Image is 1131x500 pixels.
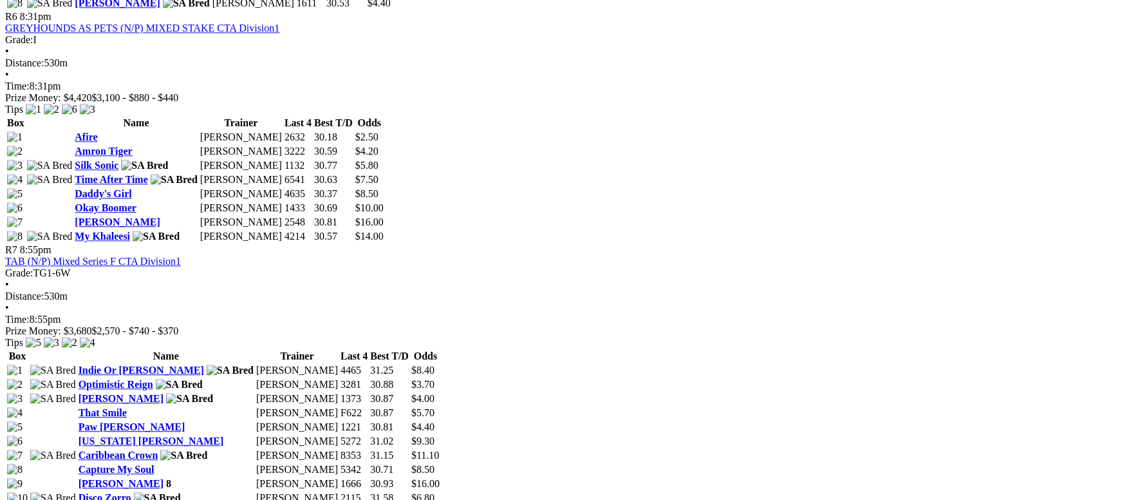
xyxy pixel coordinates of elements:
[20,244,51,255] span: 8:55pm
[313,117,353,130] th: Best T/D
[5,267,1126,279] div: TG1-6W
[92,325,179,336] span: $2,570 - $740 - $370
[411,407,435,418] span: $5.70
[5,267,33,278] span: Grade:
[7,365,23,376] img: 1
[284,131,312,144] td: 2632
[5,314,1126,325] div: 8:55pm
[7,202,23,214] img: 6
[340,378,368,391] td: 3281
[200,187,283,200] td: [PERSON_NAME]
[5,23,279,34] a: GREYHOUNDS AS PETS (N/P) MIXED STAKE CTA Division1
[79,478,164,489] a: [PERSON_NAME]
[75,131,97,142] a: Afire
[256,392,339,405] td: [PERSON_NAME]
[166,478,171,489] span: 8
[7,160,23,171] img: 3
[5,302,9,313] span: •
[369,477,409,490] td: 30.93
[340,421,368,434] td: 1221
[75,216,160,227] a: [PERSON_NAME]
[7,216,23,228] img: 7
[256,463,339,476] td: [PERSON_NAME]
[313,131,353,144] td: 30.18
[151,174,198,186] img: SA Bred
[30,379,76,390] img: SA Bred
[7,117,24,128] span: Box
[313,187,353,200] td: 30.37
[207,365,254,376] img: SA Bred
[30,393,76,405] img: SA Bred
[369,392,409,405] td: 30.87
[411,450,439,461] span: $11.10
[133,231,180,242] img: SA Bred
[340,407,368,419] td: F622
[92,92,179,103] span: $3,100 - $880 - $440
[44,337,59,349] img: 3
[5,57,1126,69] div: 530m
[5,337,23,348] span: Tips
[411,393,435,404] span: $4.00
[5,81,1126,92] div: 8:31pm
[256,364,339,377] td: [PERSON_NAME]
[5,34,33,45] span: Grade:
[200,173,283,186] td: [PERSON_NAME]
[27,231,73,242] img: SA Bred
[79,379,153,390] a: Optimistic Reign
[313,145,353,158] td: 30.59
[79,365,204,376] a: Indie Or [PERSON_NAME]
[166,393,213,405] img: SA Bred
[20,11,51,22] span: 8:31pm
[79,421,185,432] a: Paw [PERSON_NAME]
[7,464,23,476] img: 8
[7,393,23,405] img: 3
[79,393,164,404] a: [PERSON_NAME]
[256,449,339,462] td: [PERSON_NAME]
[5,325,1126,337] div: Prize Money: $3,680
[355,216,384,227] span: $16.00
[27,174,73,186] img: SA Bred
[355,131,379,142] span: $2.50
[5,69,9,80] span: •
[340,364,368,377] td: 4465
[75,160,118,171] a: Silk Sonic
[5,256,181,267] a: TAB (N/P) Mixed Series F CTA Division1
[340,392,368,405] td: 1373
[7,379,23,390] img: 2
[7,131,23,143] img: 1
[5,291,44,302] span: Distance:
[75,188,131,199] a: Daddy's Girl
[121,160,168,171] img: SA Bred
[200,159,283,172] td: [PERSON_NAME]
[369,378,409,391] td: 30.88
[340,350,368,363] th: Last 4
[5,92,1126,104] div: Prize Money: $4,420
[284,216,312,229] td: 2548
[7,188,23,200] img: 5
[5,244,17,255] span: R7
[62,337,77,349] img: 2
[355,117,384,130] th: Odds
[79,436,224,447] a: [US_STATE] [PERSON_NAME]
[80,104,95,115] img: 3
[200,202,283,215] td: [PERSON_NAME]
[79,407,127,418] a: That Smile
[7,146,23,157] img: 2
[411,464,435,475] span: $8.50
[78,350,254,363] th: Name
[284,145,312,158] td: 3222
[75,231,130,242] a: My Khaleesi
[355,188,379,199] span: $8.50
[200,117,283,130] th: Trainer
[256,350,339,363] th: Trainer
[355,202,384,213] span: $10.00
[256,421,339,434] td: [PERSON_NAME]
[284,173,312,186] td: 6541
[313,216,353,229] td: 30.81
[369,350,409,363] th: Best T/D
[30,450,76,461] img: SA Bred
[355,160,379,171] span: $5.80
[5,57,44,68] span: Distance:
[5,11,17,22] span: R6
[411,379,435,390] span: $3.70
